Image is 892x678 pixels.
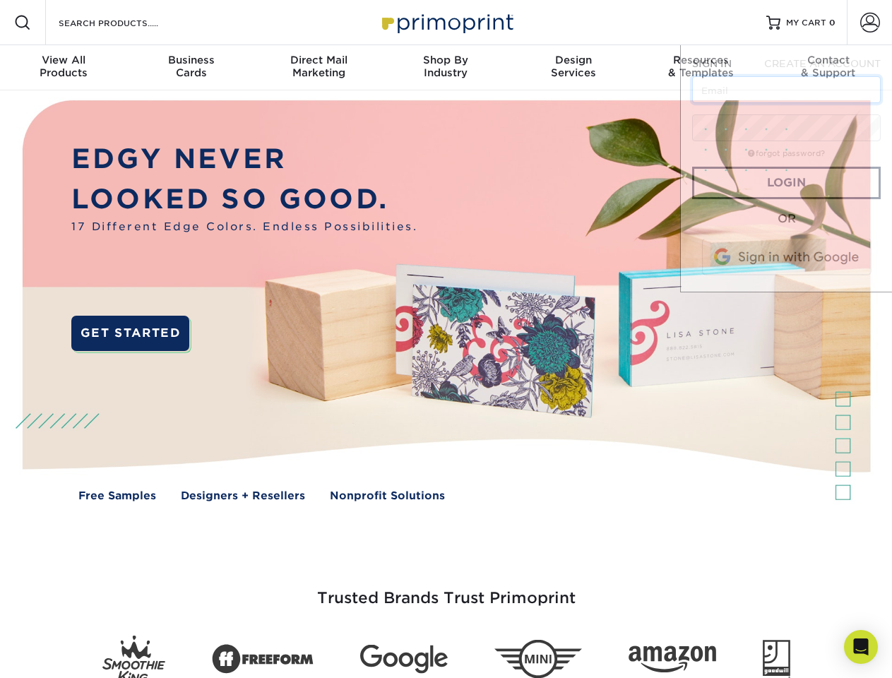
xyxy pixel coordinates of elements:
[692,167,881,199] a: Login
[127,54,254,79] div: Cards
[382,54,509,79] div: Industry
[748,149,825,158] a: forgot password?
[71,179,417,220] p: LOOKED SO GOOD.
[637,45,764,90] a: Resources& Templates
[33,555,860,624] h3: Trusted Brands Trust Primoprint
[71,219,417,235] span: 17 Different Edge Colors. Endless Possibilities.
[78,488,156,504] a: Free Samples
[255,54,382,79] div: Marketing
[692,76,881,103] input: Email
[71,316,189,351] a: GET STARTED
[763,640,790,678] img: Goodwill
[692,210,881,227] div: OR
[629,646,716,673] img: Amazon
[637,54,764,79] div: & Templates
[692,58,732,69] span: SIGN IN
[181,488,305,504] a: Designers + Resellers
[330,488,445,504] a: Nonprofit Solutions
[382,54,509,66] span: Shop By
[376,7,517,37] img: Primoprint
[255,54,382,66] span: Direct Mail
[510,54,637,79] div: Services
[57,14,195,31] input: SEARCH PRODUCTS.....
[786,17,826,29] span: MY CART
[844,630,878,664] div: Open Intercom Messenger
[127,54,254,66] span: Business
[637,54,764,66] span: Resources
[829,18,835,28] span: 0
[764,58,881,69] span: CREATE AN ACCOUNT
[360,645,448,674] img: Google
[510,54,637,66] span: Design
[71,139,417,179] p: EDGY NEVER
[127,45,254,90] a: BusinessCards
[510,45,637,90] a: DesignServices
[382,45,509,90] a: Shop ByIndustry
[255,45,382,90] a: Direct MailMarketing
